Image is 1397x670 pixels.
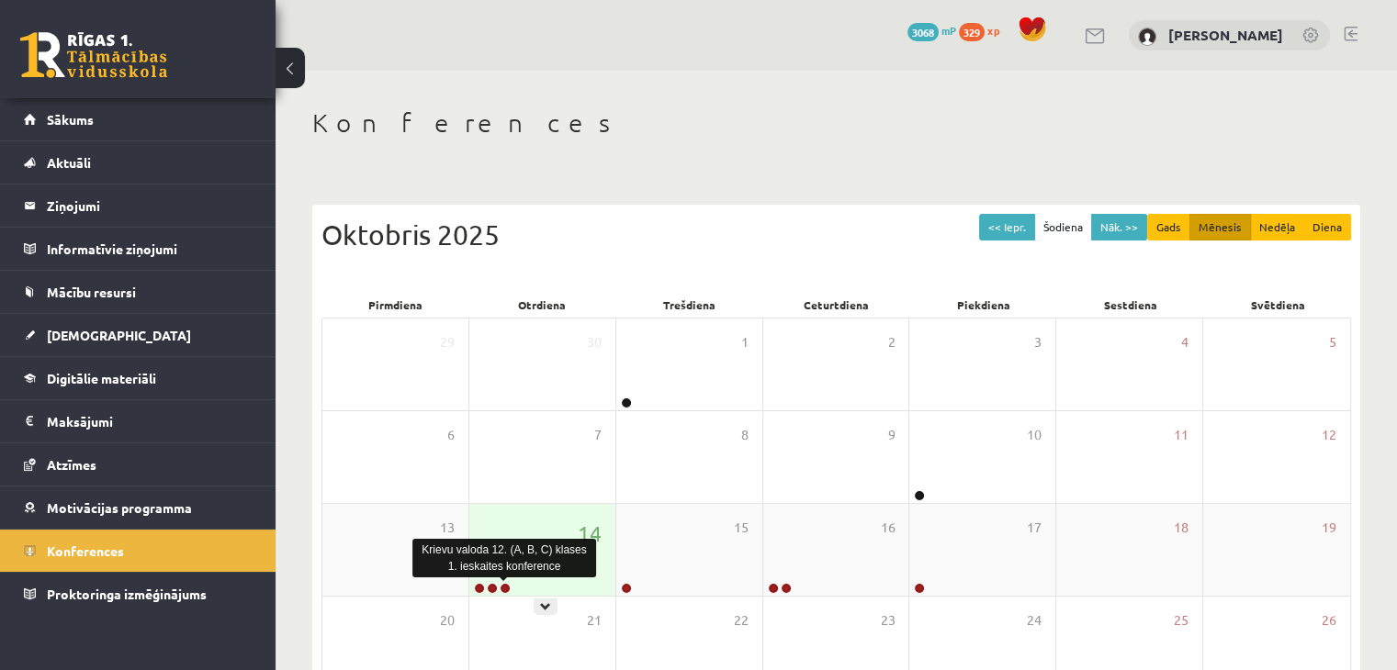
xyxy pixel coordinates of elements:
[47,586,207,602] span: Proktoringa izmēģinājums
[959,23,985,41] span: 329
[907,23,956,38] a: 3068 mP
[24,530,253,572] a: Konferences
[47,154,91,171] span: Aktuāli
[1091,214,1147,240] button: Nāk. >>
[1204,292,1351,318] div: Svētdiena
[1174,425,1189,445] span: 11
[24,271,253,313] a: Mācību resursi
[440,518,455,538] span: 13
[47,184,253,227] legend: Ziņojumi
[24,400,253,442] a: Maksājumi
[979,214,1035,240] button: << Iepr.
[412,539,596,577] div: Krievu valoda 12. (A, B, C) klases 1. ieskaites konference
[594,425,602,445] span: 7
[447,425,455,445] span: 6
[47,111,94,128] span: Sākums
[1322,425,1336,445] span: 12
[24,314,253,356] a: [DEMOGRAPHIC_DATA]
[24,573,253,615] a: Proktoringa izmēģinājums
[47,284,136,300] span: Mācību resursi
[1027,425,1042,445] span: 10
[762,292,909,318] div: Ceturtdiena
[578,518,602,549] span: 14
[312,107,1360,139] h1: Konferences
[1034,332,1042,352] span: 3
[1322,518,1336,538] span: 19
[24,141,253,184] a: Aktuāli
[1168,26,1283,44] a: [PERSON_NAME]
[910,292,1057,318] div: Piekdiena
[587,332,602,352] span: 30
[880,518,895,538] span: 16
[1027,610,1042,631] span: 24
[47,400,253,442] legend: Maksājumi
[741,332,749,352] span: 1
[24,228,253,270] a: Informatīvie ziņojumi
[887,425,895,445] span: 9
[20,32,167,78] a: Rīgas 1. Tālmācības vidusskola
[959,23,1008,38] a: 329 xp
[1181,332,1189,352] span: 4
[941,23,956,38] span: mP
[615,292,762,318] div: Trešdiena
[880,610,895,631] span: 23
[440,610,455,631] span: 20
[1174,518,1189,538] span: 18
[47,499,192,516] span: Motivācijas programma
[1147,214,1190,240] button: Gads
[24,184,253,227] a: Ziņojumi
[1027,518,1042,538] span: 17
[734,518,749,538] span: 15
[24,486,253,529] a: Motivācijas programma
[587,610,602,631] span: 21
[47,456,96,473] span: Atzīmes
[741,425,749,445] span: 8
[1303,214,1351,240] button: Diena
[1057,292,1204,318] div: Sestdiena
[1189,214,1251,240] button: Mēnesis
[24,98,253,140] a: Sākums
[24,357,253,399] a: Digitālie materiāli
[321,214,1351,255] div: Oktobris 2025
[1329,332,1336,352] span: 5
[47,370,156,386] span: Digitālie materiāli
[321,292,468,318] div: Pirmdiena
[1322,610,1336,631] span: 26
[987,23,999,38] span: xp
[440,332,455,352] span: 29
[1250,214,1304,240] button: Nedēļa
[734,610,749,631] span: 22
[47,327,191,343] span: [DEMOGRAPHIC_DATA]
[47,228,253,270] legend: Informatīvie ziņojumi
[1034,214,1092,240] button: Šodiena
[468,292,615,318] div: Otrdiena
[907,23,939,41] span: 3068
[47,542,124,559] span: Konferences
[24,443,253,486] a: Atzīmes
[887,332,895,352] span: 2
[1174,610,1189,631] span: 25
[1138,28,1156,46] img: Konstantīns Koškins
